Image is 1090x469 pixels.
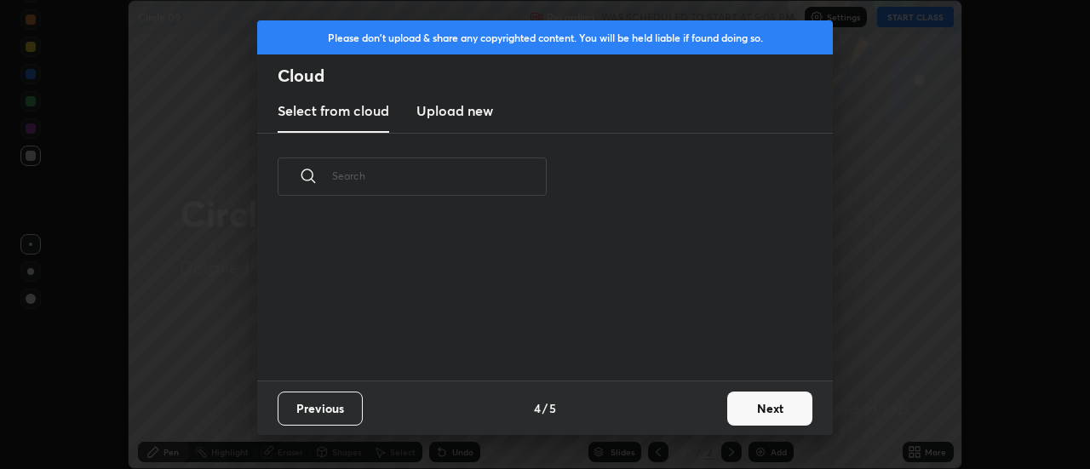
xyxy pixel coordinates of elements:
h4: 5 [549,399,556,417]
button: Previous [278,392,363,426]
h4: / [542,399,548,417]
h4: 4 [534,399,541,417]
h2: Cloud [278,65,833,87]
h3: Upload new [416,100,493,121]
h3: Select from cloud [278,100,389,121]
button: Next [727,392,812,426]
input: Search [332,140,547,212]
div: Please don't upload & share any copyrighted content. You will be held liable if found doing so. [257,20,833,54]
